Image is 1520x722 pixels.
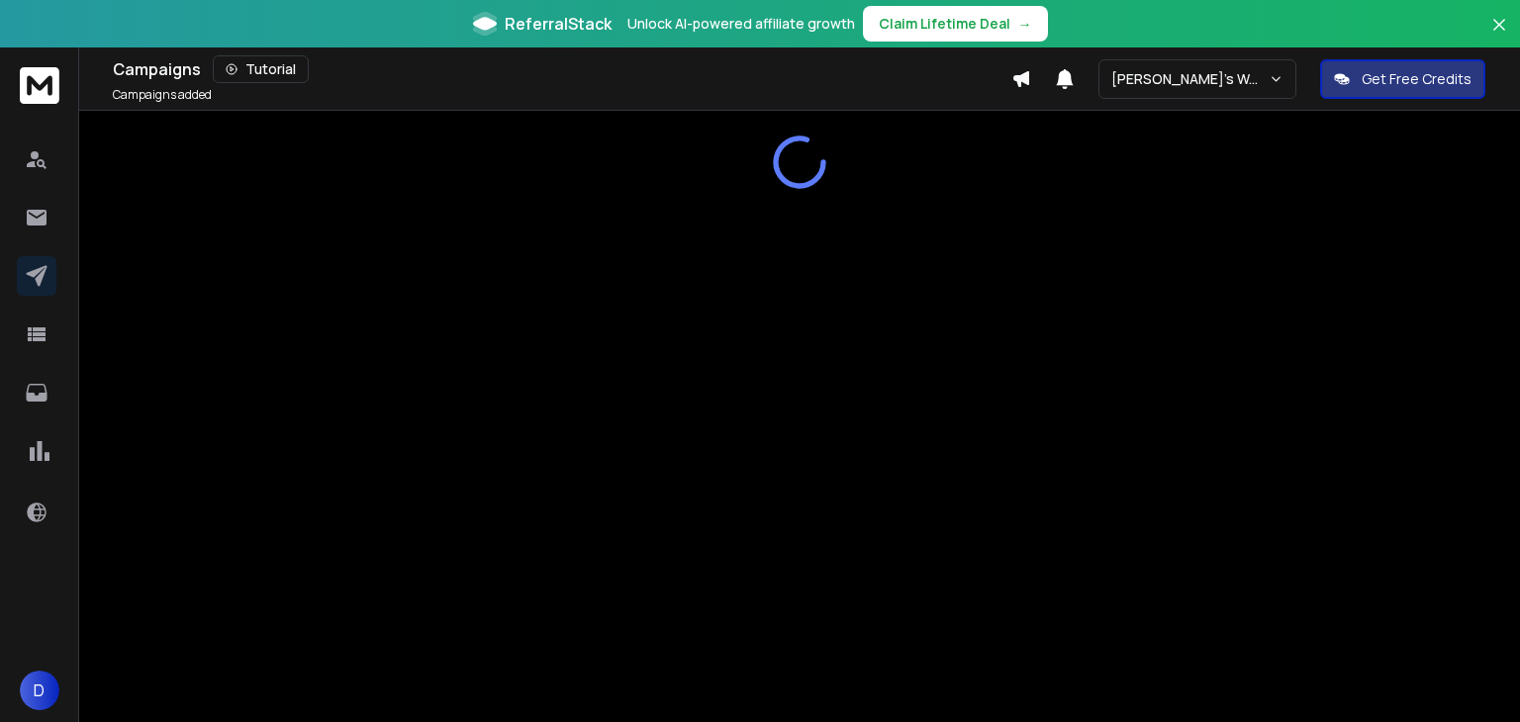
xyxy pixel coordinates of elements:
div: Campaigns [113,55,1011,83]
button: Get Free Credits [1320,59,1485,99]
span: → [1018,14,1032,34]
button: Claim Lifetime Deal→ [863,6,1048,42]
p: Campaigns added [113,87,212,103]
button: D [20,671,59,710]
span: ReferralStack [505,12,612,36]
p: Get Free Credits [1362,69,1472,89]
button: Close banner [1486,12,1512,59]
p: Unlock AI-powered affiliate growth [627,14,855,34]
button: Tutorial [213,55,309,83]
p: [PERSON_NAME]'s Workspace [1111,69,1269,89]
